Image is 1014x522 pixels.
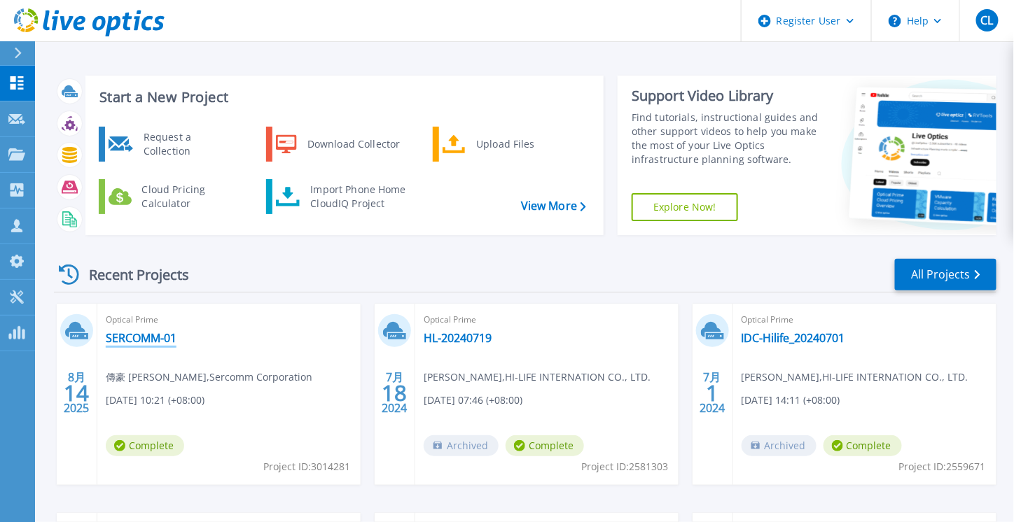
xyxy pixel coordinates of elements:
span: [PERSON_NAME] , HI-LIFE INTERNATION CO., LTD. [424,369,651,385]
div: Cloud Pricing Calculator [135,183,239,211]
span: Project ID: 3014281 [263,459,350,474]
span: [DATE] 14:11 (+08:00) [742,393,840,408]
div: Support Video Library [632,87,821,105]
a: HL-20240719 [424,331,492,345]
span: 1 [706,387,718,399]
div: Request a Collection [137,130,239,158]
span: Complete [506,435,584,456]
a: Download Collector [266,127,410,162]
div: Find tutorials, instructional guides and other support videos to help you make the most of your L... [632,111,821,167]
span: Complete [824,435,902,456]
span: Complete [106,435,184,456]
div: 7月 2024 [699,367,725,418]
span: Optical Prime [424,312,670,327]
a: Explore Now! [632,193,738,221]
a: All Projects [895,259,996,290]
div: Upload Files [469,130,573,158]
div: Recent Projects [54,258,208,292]
h3: Start a New Project [99,90,585,105]
span: 14 [64,387,89,399]
span: 傳豪 [PERSON_NAME] , Sercomm Corporation [106,369,312,385]
a: Request a Collection [99,127,242,162]
a: IDC-Hilife_20240701 [742,331,845,345]
a: SERCOMM-01 [106,331,176,345]
a: Cloud Pricing Calculator [99,179,242,214]
div: 8月 2025 [63,367,90,418]
span: CL [980,15,993,26]
span: Archived [742,435,817,456]
span: Archived [424,435,499,456]
a: Upload Files [433,127,576,162]
span: Project ID: 2559671 [899,459,986,474]
span: 18 [382,387,407,399]
a: View More [521,199,586,213]
span: [DATE] 10:21 (+08:00) [106,393,204,408]
span: Project ID: 2581303 [581,459,668,474]
span: [PERSON_NAME] , HI-LIFE INTERNATION CO., LTD. [742,369,968,385]
span: Optical Prime [742,312,988,327]
div: Download Collector [300,130,406,158]
span: [DATE] 07:46 (+08:00) [424,393,522,408]
div: Import Phone Home CloudIQ Project [303,183,412,211]
span: Optical Prime [106,312,352,327]
div: 7月 2024 [381,367,408,418]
